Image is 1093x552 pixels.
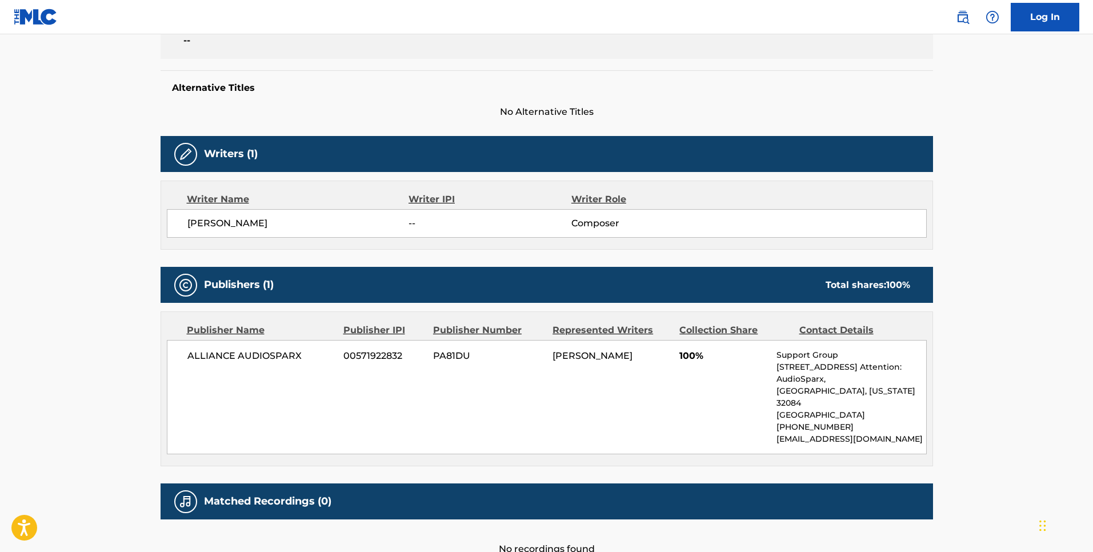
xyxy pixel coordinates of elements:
img: Matched Recordings [179,495,193,509]
div: Contact Details [799,323,910,337]
div: Publisher Name [187,323,335,337]
p: [GEOGRAPHIC_DATA], [US_STATE] 32084 [776,385,926,409]
div: Drag [1039,509,1046,543]
a: Public Search [951,6,974,29]
span: [PERSON_NAME] [552,350,632,361]
span: PA81DU [433,349,544,363]
span: [PERSON_NAME] [187,217,409,230]
div: Total shares: [826,278,910,292]
img: help [986,10,999,24]
span: No Alternative Titles [161,105,933,119]
a: Log In [1011,3,1079,31]
span: -- [409,217,571,230]
div: Help [981,6,1004,29]
h5: Alternative Titles [172,82,922,94]
div: Writer IPI [409,193,571,206]
span: 00571922832 [343,349,425,363]
div: Writer Role [571,193,719,206]
div: Publisher IPI [343,323,425,337]
img: search [956,10,970,24]
iframe: Chat Widget [1036,497,1093,552]
h5: Writers (1) [204,147,258,161]
span: Composer [571,217,719,230]
img: Writers [179,147,193,161]
div: Publisher Number [433,323,544,337]
span: -- [183,34,368,47]
img: Publishers [179,278,193,292]
span: ALLIANCE AUDIOSPARX [187,349,335,363]
img: MLC Logo [14,9,58,25]
h5: Matched Recordings (0) [204,495,331,508]
p: [PHONE_NUMBER] [776,421,926,433]
p: [GEOGRAPHIC_DATA] [776,409,926,421]
div: Represented Writers [552,323,671,337]
p: [STREET_ADDRESS] Attention: AudioSparx, [776,361,926,385]
p: Support Group [776,349,926,361]
span: 100 % [886,279,910,290]
div: Writer Name [187,193,409,206]
p: [EMAIL_ADDRESS][DOMAIN_NAME] [776,433,926,445]
div: Collection Share [679,323,790,337]
span: 100% [679,349,768,363]
h5: Publishers (1) [204,278,274,291]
